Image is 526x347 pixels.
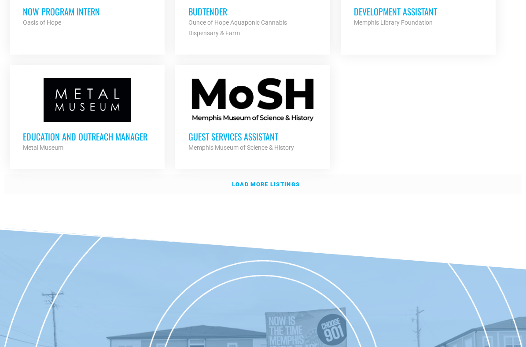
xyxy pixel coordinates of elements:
[10,65,165,166] a: Education and Outreach Manager Metal Museum
[23,19,61,26] strong: Oasis of Hope
[188,6,317,17] h3: Budtender
[23,6,152,17] h3: NOW Program Intern
[188,131,317,142] h3: Guest Services Assistant
[354,6,483,17] h3: Development Assistant
[188,144,294,151] strong: Memphis Museum of Science & History
[4,174,522,195] a: Load more listings
[232,181,300,188] strong: Load more listings
[188,19,287,37] strong: Ounce of Hope Aquaponic Cannabis Dispensary & Farm
[23,131,152,142] h3: Education and Outreach Manager
[354,19,433,26] strong: Memphis Library Foundation
[175,65,331,166] a: Guest Services Assistant Memphis Museum of Science & History
[23,144,63,151] strong: Metal Museum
